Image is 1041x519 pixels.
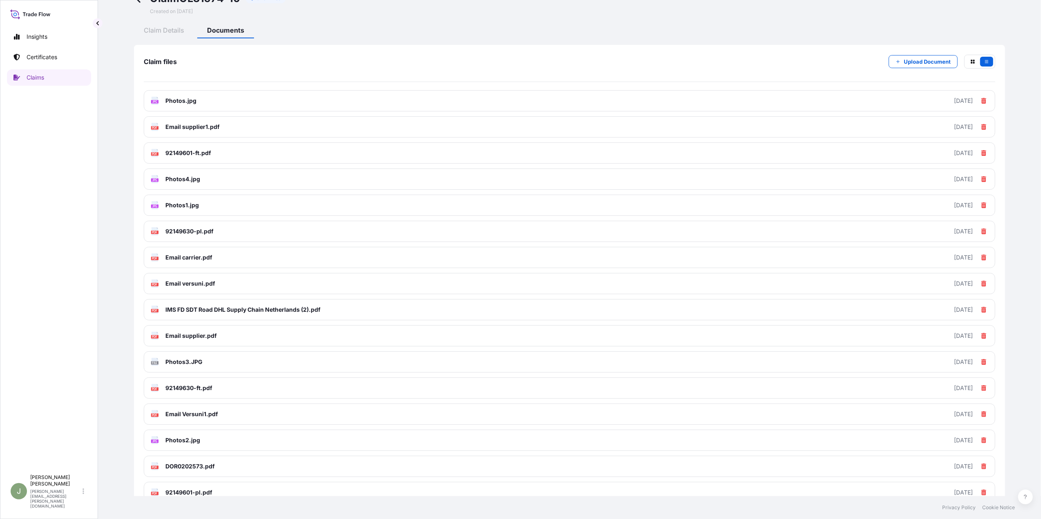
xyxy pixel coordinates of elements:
text: PDF [152,492,158,495]
a: JPGPhotos4.jpg[DATE] [144,169,995,190]
text: FILE [152,362,158,364]
span: Photos1.jpg [165,201,199,209]
text: JPG [152,100,157,103]
a: JPGPhotos2.jpg[DATE] [144,430,995,451]
div: [DATE] [954,358,973,366]
a: Certificates [7,49,91,65]
div: [DATE] [954,488,973,497]
p: Claims [27,73,44,82]
text: PDF [152,257,158,260]
span: Claim Details [144,26,184,34]
a: PDFIMS FD SDT Road DHL Supply Chain Netherlands (2).pdf[DATE] [144,299,995,320]
text: PDF [152,414,158,417]
a: JPGPhotos1.jpg[DATE] [144,195,995,216]
div: [DATE] [954,175,973,183]
span: Email Versuni1.pdf [165,410,218,418]
div: [DATE] [954,436,973,444]
div: [DATE] [954,306,973,314]
span: Created on [150,8,193,15]
span: Email carrier.pdf [165,253,212,262]
a: PDFEmail versuni.pdf[DATE] [144,273,995,294]
div: [DATE] [954,149,973,157]
span: Documents [207,26,244,34]
span: Photos3.JPG [165,358,203,366]
a: PDFEmail supplier.pdf[DATE] [144,325,995,346]
a: PDF92149601-ft.pdf[DATE] [144,142,995,164]
span: Email supplier.pdf [165,332,217,340]
p: Insights [27,33,47,41]
button: Upload Document [889,55,958,68]
a: JPGPhotos.jpg[DATE] [144,90,995,111]
div: [DATE] [954,279,973,288]
div: [DATE] [954,97,973,105]
span: 92149601-pl.pdf [165,488,212,497]
div: [DATE] [954,332,973,340]
text: PDF [152,283,158,286]
span: Email versuni.pdf [165,279,215,288]
p: [PERSON_NAME] [PERSON_NAME] [30,474,81,487]
a: PDF92149601-pl.pdf[DATE] [144,482,995,503]
text: JPG [152,205,157,208]
div: [DATE] [954,410,973,418]
a: Cookie Notice [982,504,1015,511]
text: PDF [152,153,158,155]
text: PDF [152,126,158,129]
span: 92149630-pl.pdf [165,227,214,235]
span: Claim files [144,58,177,66]
text: PDF [152,388,158,390]
a: PDFDOR0202573.pdf[DATE] [144,456,995,477]
p: Upload Document [904,58,951,66]
span: DOR0202573.pdf [165,462,215,470]
div: [DATE] [954,227,973,235]
span: Photos.jpg [165,97,196,105]
a: PDFEmail carrier.pdf[DATE] [144,247,995,268]
a: PDFEmail Versuni1.pdf[DATE] [144,404,995,425]
div: [DATE] [954,123,973,131]
text: PDF [152,309,158,312]
span: J [17,487,21,495]
span: [DATE] [177,8,193,15]
a: PDF92149630-ft.pdf[DATE] [144,377,995,399]
a: PDFEmail supplier1.pdf[DATE] [144,116,995,138]
div: [DATE] [954,462,973,470]
text: PDF [152,466,158,469]
span: Photos4.jpg [165,175,200,183]
a: Privacy Policy [942,504,976,511]
a: Insights [7,29,91,45]
a: Claims [7,69,91,86]
text: PDF [152,335,158,338]
div: [DATE] [954,201,973,209]
span: Photos2.jpg [165,436,200,444]
p: Certificates [27,53,57,61]
a: PDF92149630-pl.pdf[DATE] [144,221,995,242]
a: FILEPhotos3.JPG[DATE] [144,351,995,373]
span: 92149601-ft.pdf [165,149,211,157]
span: Email supplier1.pdf [165,123,220,131]
div: [DATE] [954,253,973,262]
text: JPG [152,440,157,443]
span: IMS FD SDT Road DHL Supply Chain Netherlands (2).pdf [165,306,321,314]
text: JPG [152,179,157,182]
span: 92149630-ft.pdf [165,384,212,392]
text: PDF [152,231,158,234]
p: [PERSON_NAME][EMAIL_ADDRESS][PERSON_NAME][DOMAIN_NAME] [30,489,81,508]
div: [DATE] [954,384,973,392]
